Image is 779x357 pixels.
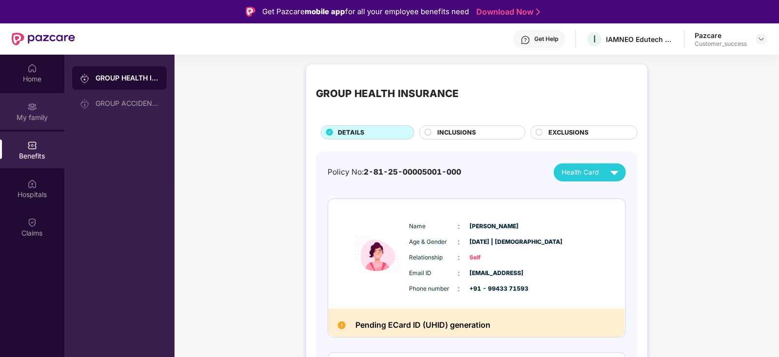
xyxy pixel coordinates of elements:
img: svg+xml;base64,PHN2ZyB4bWxucz0iaHR0cDovL3d3dy53My5vcmcvMjAwMC9zdmciIHZpZXdCb3g9IjAgMCAyNCAyNCIgd2... [606,164,623,181]
div: GROUP ACCIDENTAL INSURANCE [96,99,159,107]
span: Phone number [409,284,458,294]
div: GROUP HEALTH INSURANCE [96,73,159,83]
img: Pending [338,321,346,329]
span: : [458,283,460,294]
div: GROUP HEALTH INSURANCE [316,86,459,101]
span: : [458,237,460,247]
img: Stroke [536,7,540,17]
img: Logo [246,7,255,17]
span: [PERSON_NAME] [470,222,519,231]
img: svg+xml;base64,PHN2ZyBpZD0iQmVuZWZpdHMiIHhtbG5zPSJodHRwOi8vd3d3LnczLm9yZy8yMDAwL3N2ZyIgd2lkdGg9Ij... [27,140,37,150]
div: IAMNEO Edutech Private Limited [606,35,674,44]
span: Age & Gender [409,238,458,247]
img: icon [349,210,407,298]
div: Customer_success [695,40,747,48]
span: [DATE] | [DEMOGRAPHIC_DATA] [470,238,519,247]
span: EXCLUSIONS [548,128,588,138]
span: : [458,252,460,263]
div: Pazcare [695,31,747,40]
span: I [593,33,596,45]
span: : [458,268,460,278]
img: svg+xml;base64,PHN2ZyB3aWR0aD0iMjAiIGhlaWdodD0iMjAiIHZpZXdCb3g9IjAgMCAyMCAyMCIgZmlsbD0ibm9uZSIgeG... [80,74,90,83]
span: Health Card [562,167,599,178]
span: Name [409,222,458,231]
span: [EMAIL_ADDRESS] [470,269,519,278]
span: 2-81-25-00005001-000 [364,167,461,177]
span: : [458,221,460,232]
img: svg+xml;base64,PHN2ZyBpZD0iSG9zcGl0YWxzIiB4bWxucz0iaHR0cDovL3d3dy53My5vcmcvMjAwMC9zdmciIHdpZHRoPS... [27,179,37,189]
strong: mobile app [305,7,345,16]
h2: Pending ECard ID (UHID) generation [355,318,490,332]
img: svg+xml;base64,PHN2ZyBpZD0iRHJvcGRvd24tMzJ4MzIiIHhtbG5zPSJodHRwOi8vd3d3LnczLm9yZy8yMDAwL3N2ZyIgd2... [758,35,765,43]
img: svg+xml;base64,PHN2ZyBpZD0iQ2xhaW0iIHhtbG5zPSJodHRwOi8vd3d3LnczLm9yZy8yMDAwL3N2ZyIgd2lkdGg9IjIwIi... [27,218,37,227]
div: Policy No: [328,166,461,178]
button: Health Card [554,163,626,181]
span: Self [470,253,519,262]
img: New Pazcare Logo [12,33,75,45]
img: svg+xml;base64,PHN2ZyBpZD0iSG9tZSIgeG1sbnM9Imh0dHA6Ly93d3cudzMub3JnLzIwMDAvc3ZnIiB3aWR0aD0iMjAiIG... [27,63,37,73]
span: DETAILS [338,128,364,138]
img: svg+xml;base64,PHN2ZyBpZD0iSGVscC0zMngzMiIgeG1sbnM9Imh0dHA6Ly93d3cudzMub3JnLzIwMDAvc3ZnIiB3aWR0aD... [521,35,530,45]
span: +91 - 99433 71593 [470,284,519,294]
a: Download Now [476,7,537,17]
span: Relationship [409,253,458,262]
img: svg+xml;base64,PHN2ZyB3aWR0aD0iMjAiIGhlaWdodD0iMjAiIHZpZXdCb3g9IjAgMCAyMCAyMCIgZmlsbD0ibm9uZSIgeG... [27,102,37,112]
div: Get Pazcare for all your employee benefits need [262,6,469,18]
div: Get Help [534,35,558,43]
span: Email ID [409,269,458,278]
span: INCLUSIONS [438,128,476,138]
img: svg+xml;base64,PHN2ZyB3aWR0aD0iMjAiIGhlaWdodD0iMjAiIHZpZXdCb3g9IjAgMCAyMCAyMCIgZmlsbD0ibm9uZSIgeG... [80,99,90,109]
